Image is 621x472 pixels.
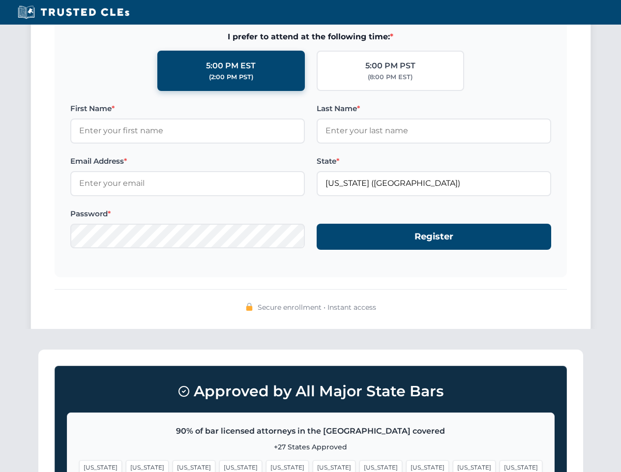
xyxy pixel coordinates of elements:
[79,425,542,438] p: 90% of bar licensed attorneys in the [GEOGRAPHIC_DATA] covered
[70,30,551,43] span: I prefer to attend at the following time:
[70,208,305,220] label: Password
[368,72,413,82] div: (8:00 PM EST)
[317,118,551,143] input: Enter your last name
[209,72,253,82] div: (2:00 PM PST)
[258,302,376,313] span: Secure enrollment • Instant access
[317,103,551,115] label: Last Name
[317,224,551,250] button: Register
[70,103,305,115] label: First Name
[245,303,253,311] img: 🔒
[67,378,555,405] h3: Approved by All Major State Bars
[365,59,415,72] div: 5:00 PM PST
[206,59,256,72] div: 5:00 PM EST
[70,118,305,143] input: Enter your first name
[70,171,305,196] input: Enter your email
[317,155,551,167] label: State
[317,171,551,196] input: Florida (FL)
[15,5,132,20] img: Trusted CLEs
[70,155,305,167] label: Email Address
[79,442,542,452] p: +27 States Approved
